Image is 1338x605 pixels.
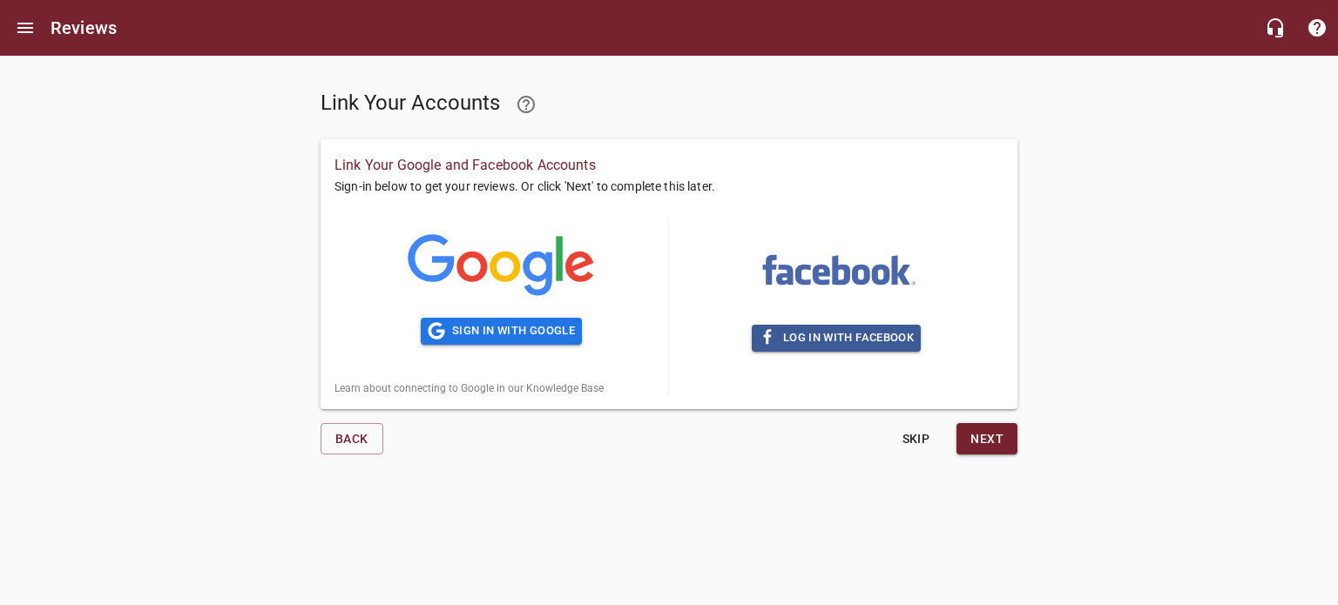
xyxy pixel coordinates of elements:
span: Skip [895,428,936,450]
h6: Reviews [51,14,117,42]
h6: Link Your Google and Facebook Accounts [334,153,1003,178]
a: Learn about connecting to Google in our Knowledge Base [334,382,604,394]
button: Live Chat [1254,7,1296,49]
span: Sign in with Google [428,321,575,341]
button: Skip [888,423,943,455]
p: Sign-in below to get your reviews. Or click 'Next' to complete this later. [334,178,1003,217]
a: Learn more about connecting Google and Facebook to Reviews [505,84,547,125]
button: Log in with Facebook [752,325,921,352]
span: Log in with Facebook [759,328,914,348]
button: Sign in with Google [421,318,582,345]
h5: Link Your Accounts [321,84,662,125]
span: Back [335,428,368,450]
button: Open drawer [4,7,46,49]
button: Back [321,423,383,455]
button: Support Portal [1296,7,1338,49]
button: Next [956,423,1017,455]
span: Next [970,428,1003,450]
